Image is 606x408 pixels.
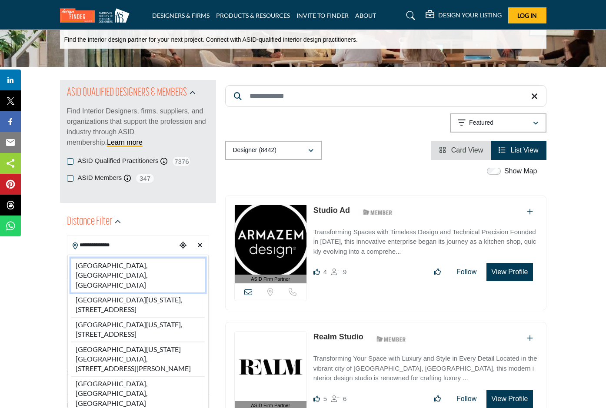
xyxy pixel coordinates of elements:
[225,141,322,160] button: Designer (8442)
[193,236,206,255] div: Clear search location
[486,390,533,408] button: View Profile
[491,141,546,160] li: List View
[313,348,537,383] a: Transforming Your Space with Luxury and Style in Every Detail Located in the vibrant city of [GEO...
[313,205,350,216] p: Studio Ad
[527,335,533,342] a: Add To List
[451,390,482,408] button: Follow
[355,12,376,19] a: ABOUT
[313,206,350,215] a: Studio Ad
[469,119,493,127] p: Featured
[313,222,537,257] a: Transforming Spaces with Timeless Design and Technical Precision Founded in [DATE], this innovati...
[67,158,73,165] input: ASID Qualified Practitioners checkbox
[67,85,187,101] h2: ASID QUALIFIED DESIGNERS & MEMBERS
[225,85,546,107] input: Search Keyword
[313,331,363,343] p: Realm Studio
[71,342,205,376] li: [GEOGRAPHIC_DATA][US_STATE] [GEOGRAPHIC_DATA], [STREET_ADDRESS][PERSON_NAME]
[67,214,112,230] h2: Distance Filter
[172,156,191,167] span: 7376
[486,263,533,281] button: View Profile
[67,368,209,378] div: Search within:
[71,258,205,292] li: [GEOGRAPHIC_DATA], [GEOGRAPHIC_DATA], [GEOGRAPHIC_DATA]
[428,390,446,408] button: Like listing
[235,205,306,275] img: Studio Ad
[450,113,546,133] button: Featured
[527,208,533,216] a: Add To List
[431,141,491,160] li: Card View
[233,146,276,155] p: Designer (8442)
[107,139,143,146] a: Learn more
[216,12,290,19] a: PRODUCTS & RESOURCES
[511,146,539,154] span: List View
[313,269,320,275] i: Likes
[71,292,205,317] li: [GEOGRAPHIC_DATA][US_STATE], [STREET_ADDRESS]
[235,332,306,401] img: Realm Studio
[323,268,327,275] span: 4
[508,7,546,23] button: Log In
[67,237,177,254] input: Search Location
[331,267,346,277] div: Followers
[313,395,320,402] i: Likes
[67,106,209,148] p: Find Interior Designers, firms, suppliers, and organizations that support the profession and indu...
[451,263,482,281] button: Follow
[313,354,537,383] p: Transforming Your Space with Luxury and Style in Every Detail Located in the vibrant city of [GEO...
[398,9,421,23] a: Search
[135,173,155,184] span: 347
[331,394,346,404] div: Followers
[67,175,73,182] input: ASID Members checkbox
[426,10,502,21] div: DESIGN YOUR LISTING
[343,395,346,402] span: 6
[71,317,205,342] li: [GEOGRAPHIC_DATA][US_STATE], [STREET_ADDRESS]
[439,146,483,154] a: View Card
[313,332,363,341] a: Realm Studio
[372,333,411,344] img: ASID Members Badge Icon
[296,12,349,19] a: INVITE TO FINDER
[251,275,290,283] span: ASID Firm Partner
[517,12,537,19] span: Log In
[504,166,537,176] label: Show Map
[451,146,483,154] span: Card View
[343,268,346,275] span: 9
[78,173,122,183] label: ASID Members
[358,207,397,218] img: ASID Members Badge Icon
[235,205,306,284] a: ASID Firm Partner
[60,8,134,23] img: Site Logo
[176,236,189,255] div: Choose your current location
[438,11,502,19] h5: DESIGN YOUR LISTING
[323,395,327,402] span: 5
[499,146,538,154] a: View List
[313,227,537,257] p: Transforming Spaces with Timeless Design and Technical Precision Founded in [DATE], this innovati...
[78,156,159,166] label: ASID Qualified Practitioners
[152,12,210,19] a: DESIGNERS & FIRMS
[428,263,446,281] button: Like listing
[64,36,358,44] p: Find the interior design partner for your next project. Connect with ASID-qualified interior desi...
